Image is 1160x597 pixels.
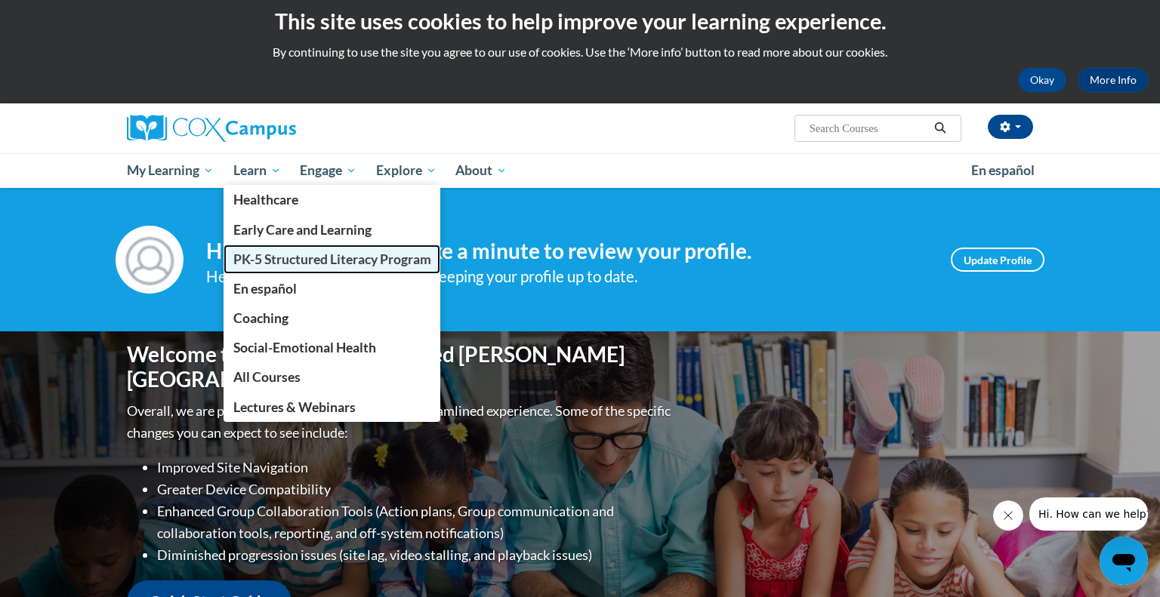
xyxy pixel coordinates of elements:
a: More Info [1078,68,1149,92]
span: About [455,162,507,180]
a: PK-5 Structured Literacy Program [224,245,441,274]
span: Hi. How can we help? [9,11,122,23]
button: Account Settings [988,115,1033,139]
h2: This site uses cookies to help improve your learning experience. [11,6,1149,36]
li: Improved Site Navigation [157,457,674,479]
a: Coaching [224,303,441,333]
input: Search Courses [808,119,929,137]
a: Engage [290,153,366,188]
li: Greater Device Compatibility [157,479,674,500]
a: Lectures & Webinars [224,392,441,422]
span: En español [233,281,297,297]
a: About [446,153,517,188]
img: Cox Campus [127,115,296,142]
li: Diminished progression issues (site lag, video stalling, and playback issues) [157,544,674,566]
span: PK-5 Structured Literacy Program [233,251,431,267]
a: En español [961,155,1044,186]
span: Social-Emotional Health [233,340,376,355]
span: All Courses [233,369,301,385]
a: Healthcare [224,185,441,214]
li: Enhanced Group Collaboration Tools (Action plans, Group communication and collaboration tools, re... [157,500,674,544]
h1: Welcome to the new and improved [PERSON_NAME][GEOGRAPHIC_DATA] [127,342,674,392]
a: Social-Emotional Health [224,333,441,362]
span: Engage [300,162,356,180]
a: All Courses [224,362,441,392]
span: My Learning [127,162,214,180]
p: By continuing to use the site you agree to our use of cookies. Use the ‘More info’ button to read... [11,44,1149,60]
div: Help improve your experience by keeping your profile up to date. [206,264,928,289]
a: Update Profile [951,248,1044,272]
img: Profile Image [116,226,184,294]
span: Coaching [233,310,288,326]
p: Overall, we are proud to provide you with a more streamlined experience. Some of the specific cha... [127,400,674,444]
span: En español [971,162,1035,178]
iframe: Message from company [1029,497,1148,531]
button: Search [929,119,952,137]
button: Okay [1018,68,1066,92]
a: Learn [224,153,291,188]
h4: Hi [PERSON_NAME]! Take a minute to review your profile. [206,238,928,264]
span: Learn [233,162,281,180]
span: Lectures & Webinars [233,399,356,415]
a: Explore [366,153,446,188]
a: En español [224,274,441,303]
iframe: Button to launch messaging window [1100,537,1148,585]
iframe: Close message [993,500,1023,531]
a: Early Care and Learning [224,215,441,245]
div: Main menu [104,153,1056,188]
span: Early Care and Learning [233,222,372,238]
span: Healthcare [233,192,298,208]
a: My Learning [117,153,224,188]
span: Explore [376,162,437,180]
a: Cox Campus [127,115,414,142]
